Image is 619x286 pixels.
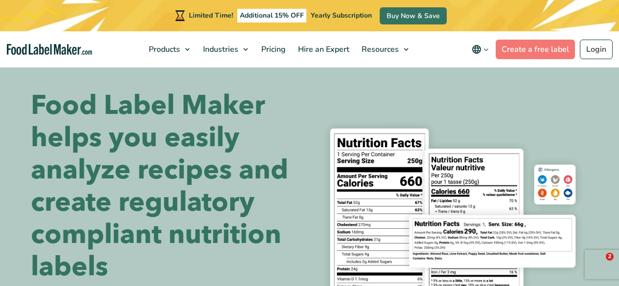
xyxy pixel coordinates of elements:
h1: Food Label Maker helps you easily analyze recipes and create regulatory compliant nutrition labels [31,89,302,283]
span: 2 [606,253,614,261]
a: Pricing [255,31,290,67]
iframe: Intercom live chat [586,253,609,276]
span: Hire an Expert [295,44,350,55]
a: Products [143,31,195,67]
span: Yearly Subscription [311,11,372,20]
a: Industries [197,31,253,67]
a: Login [580,40,613,59]
span: Limited Time! [189,11,233,20]
a: Resources [356,31,413,67]
span: Resources [359,44,400,55]
a: Buy Now & Save [380,7,447,24]
span: Additional 15% OFF [237,9,306,22]
span: Pricing [258,44,287,55]
span: Industries [200,44,239,55]
a: Create a free label [496,40,575,59]
span: Products [146,44,181,55]
a: Hire an Expert [292,31,353,67]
